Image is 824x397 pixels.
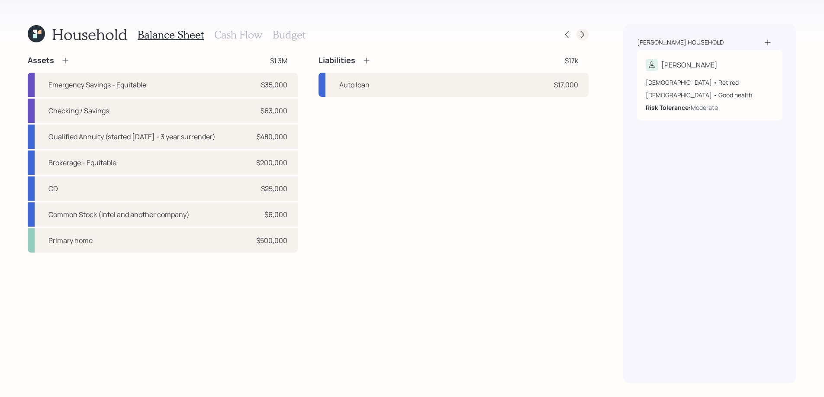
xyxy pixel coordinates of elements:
[646,90,774,99] div: [DEMOGRAPHIC_DATA] • Good health
[52,25,127,44] h1: Household
[691,103,718,112] div: Moderate
[214,29,262,41] h3: Cash Flow
[554,80,578,90] div: $17,000
[273,29,306,41] h3: Budget
[48,80,146,90] div: Emergency Savings - Equitable
[138,29,204,41] h3: Balance Sheet
[261,106,287,116] div: $63,000
[339,80,370,90] div: Auto loan
[661,60,718,70] div: [PERSON_NAME]
[646,78,774,87] div: [DEMOGRAPHIC_DATA] • Retired
[646,103,691,112] b: Risk Tolerance:
[319,56,355,65] h4: Liabilities
[48,183,58,194] div: CD
[48,106,109,116] div: Checking / Savings
[28,56,54,65] h4: Assets
[270,55,287,66] div: $1.3M
[261,183,287,194] div: $25,000
[256,157,287,168] div: $200,000
[637,38,724,47] div: [PERSON_NAME] household
[256,235,287,246] div: $500,000
[257,131,287,142] div: $480,000
[565,55,578,66] div: $17k
[48,235,93,246] div: Primary home
[261,80,287,90] div: $35,000
[264,209,287,220] div: $6,000
[48,157,116,168] div: Brokerage - Equitable
[48,209,190,220] div: Common Stock (Intel and another company)
[48,131,216,142] div: Qualified Annuity (started [DATE] - 3 year surrender)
